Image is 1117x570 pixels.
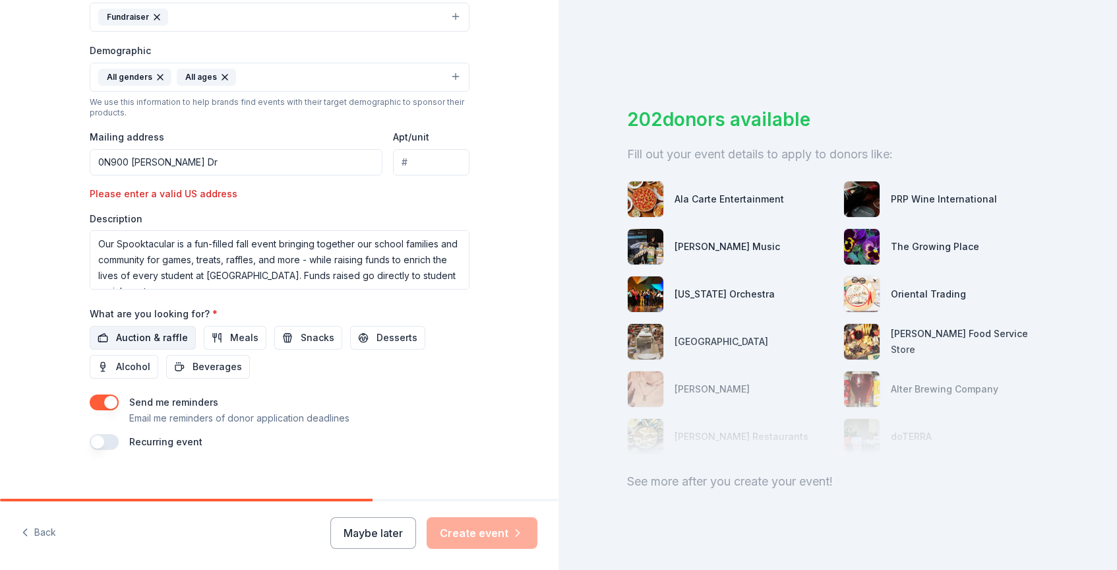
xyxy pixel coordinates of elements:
button: All gendersAll ages [90,63,469,92]
button: Maybe later [330,517,416,549]
textarea: Our Spooktacular is a fun-filled fall event bringing together our school families and community f... [90,230,469,290]
button: Fundraiser [90,3,469,32]
button: Beverages [166,355,250,379]
img: photo for The Growing Place [844,229,880,265]
button: Snacks [274,326,342,350]
span: Alcohol [116,359,150,375]
span: Auction & raffle [116,330,188,346]
label: Send me reminders [129,396,218,408]
div: 202 donors available [627,106,1049,133]
div: [PERSON_NAME] Music [675,239,780,255]
span: Beverages [193,359,242,375]
div: The Growing Place [891,239,979,255]
div: [US_STATE] Orchestra [675,286,775,302]
img: photo for PRP Wine International [844,181,880,217]
button: Desserts [350,326,425,350]
span: Meals [230,330,258,346]
label: Apt/unit [393,131,429,144]
input: Enter a US address [90,149,383,175]
label: Demographic [90,44,151,57]
button: Alcohol [90,355,158,379]
button: Meals [204,326,266,350]
input: # [393,149,469,175]
div: See more after you create your event! [627,471,1049,492]
img: photo for Alfred Music [628,229,663,265]
div: We use this information to help brands find events with their target demographic to sponsor their... [90,97,469,118]
div: PRP Wine International [891,191,997,207]
div: Please enter a valid US address [90,186,272,202]
div: Oriental Trading [891,286,966,302]
span: Snacks [301,330,334,346]
button: Auction & raffle [90,326,196,350]
p: Email me reminders of donor application deadlines [129,410,349,426]
img: photo for Ala Carte Entertainment [628,181,663,217]
div: Ala Carte Entertainment [675,191,784,207]
img: photo for Oriental Trading [844,276,880,312]
img: photo for Minnesota Orchestra [628,276,663,312]
label: Recurring event [129,436,202,447]
label: What are you looking for? [90,307,218,321]
span: Desserts [377,330,417,346]
div: Fundraiser [98,9,168,26]
label: Mailing address [90,131,164,144]
div: All genders [98,69,171,86]
div: All ages [177,69,236,86]
div: Fill out your event details to apply to donors like: [627,144,1049,165]
button: Back [21,519,56,547]
label: Description [90,212,142,226]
